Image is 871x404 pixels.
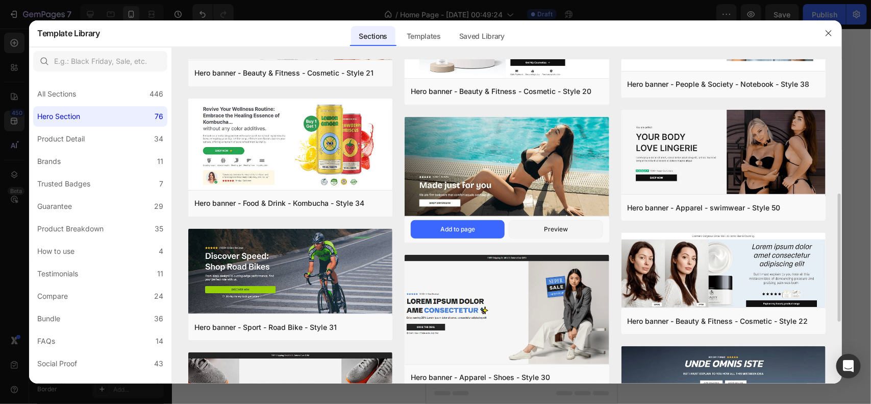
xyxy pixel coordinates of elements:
[405,116,609,218] img: hr49.png
[194,197,364,209] div: Hero banner - Food & Drink - Kombucha - Style 34
[150,88,163,100] div: 446
[65,235,127,246] div: Choose templates
[351,26,395,46] div: Sections
[194,321,337,334] div: Hero banner - Sport - Road Bike - Style 31
[159,178,163,190] div: 7
[37,290,68,302] div: Compare
[411,85,591,98] div: Hero banner - Beauty & Fitness - Cosmetic - Style 20
[57,317,133,326] span: then drag & drop elements
[154,290,163,302] div: 24
[157,155,163,168] div: 11
[155,110,163,123] div: 76
[69,270,122,280] div: Generate layout
[156,380,163,392] div: 19
[411,220,505,239] button: Add to page
[194,67,374,79] div: Hero banner - Beauty & Fitness - Cosmetic - Style 21
[37,268,78,280] div: Testimonials
[440,225,475,234] div: Add to page
[155,223,163,235] div: 35
[621,110,826,197] img: hr50.png
[37,380,77,392] div: Brand Story
[37,110,80,123] div: Hero Section
[154,200,163,212] div: 29
[157,268,163,280] div: 11
[9,212,57,223] span: Add section
[37,178,90,190] div: Trusted Badges
[37,358,77,370] div: Social Proof
[37,20,100,46] h2: Template Library
[451,26,513,46] div: Saved Library
[411,371,550,384] div: Hero banner - Apparel - Shoes - Style 30
[509,220,603,239] button: Preview
[628,315,808,327] div: Hero banner - Beauty & Fitness - Cosmetic - Style 22
[836,354,861,378] div: Open Intercom Messenger
[156,335,163,347] div: 14
[399,26,449,46] div: Templates
[154,313,163,325] div: 36
[405,255,609,366] img: thum4.png
[1,38,191,181] img: image_demo.jpg
[37,88,76,100] div: All Sections
[621,233,826,310] img: hr22.png
[188,99,392,192] img: hr34.png
[188,229,392,316] img: hr31.png
[154,133,163,145] div: 34
[37,335,55,347] div: FAQs
[65,304,127,315] div: Add blank section
[154,358,163,370] div: 43
[628,202,781,214] div: Hero banner - Apparel - swimwear - Style 50
[37,133,85,145] div: Product Detail
[37,223,104,235] div: Product Breakdown
[68,282,122,292] span: from URL or image
[544,225,568,234] div: Preview
[628,78,810,90] div: Hero banner - People & Society - Notebook - Style 38
[37,200,72,212] div: Guarantee
[60,248,130,257] span: inspired by CRO experts
[37,155,61,168] div: Brands
[33,51,167,72] input: E.g.: Black Friday, Sale, etc.
[159,245,163,257] div: 4
[51,5,120,15] span: iPhone 13 Mini ( 375 px)
[37,313,60,325] div: Bundle
[37,245,74,257] div: How to use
